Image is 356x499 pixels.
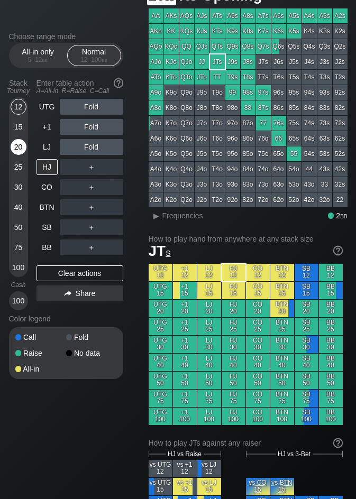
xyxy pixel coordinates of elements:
[210,146,225,161] div: T5o
[197,390,221,407] div: LJ 75
[195,54,209,69] div: JJ
[5,281,32,289] div: Cash
[287,162,302,177] div: 54o
[11,99,26,115] div: 12
[164,100,179,115] div: K8o
[302,116,317,131] div: 74s
[332,245,344,256] img: help.32db89a4.svg
[225,70,240,85] div: T9s
[11,119,26,135] div: 15
[11,293,26,309] div: 100
[295,372,318,389] div: SB 50
[302,131,317,146] div: 64s
[241,146,255,161] div: 85o
[195,100,209,115] div: J8o
[295,318,318,335] div: SB 25
[287,70,302,85] div: T5s
[149,177,163,192] div: A3o
[36,265,123,281] div: Clear actions
[164,24,179,39] div: KK
[295,354,318,371] div: SB 40
[271,24,286,39] div: K6s
[173,318,197,335] div: +1 25
[319,264,343,281] div: BB 12
[222,336,245,353] div: HJ 30
[197,408,221,425] div: LJ 100
[173,300,197,317] div: +1 20
[271,131,286,146] div: 66
[225,162,240,177] div: 94o
[102,56,107,63] span: bb
[197,336,221,353] div: LJ 30
[241,116,255,131] div: 87o
[271,39,286,54] div: Q6s
[333,39,348,54] div: Q2s
[164,116,179,131] div: K7o
[333,100,348,115] div: 82s
[271,8,286,23] div: A6s
[241,100,255,115] div: 88
[210,131,225,146] div: T6o
[271,177,286,192] div: 63o
[179,70,194,85] div: QTo
[11,239,26,255] div: 75
[287,131,302,146] div: 65s
[287,192,302,207] div: 52o
[149,318,172,335] div: UTG 25
[317,54,332,69] div: J3s
[210,116,225,131] div: T7o
[295,390,318,407] div: SB 75
[173,408,197,425] div: +1 100
[246,282,270,299] div: CO 15
[256,162,271,177] div: 74o
[317,100,332,115] div: 83s
[295,264,318,281] div: SB 12
[42,56,48,63] span: bb
[271,116,286,131] div: 76s
[333,8,348,23] div: A2s
[195,146,209,161] div: J5o
[149,372,172,389] div: UTG 50
[256,177,271,192] div: 73o
[9,32,123,41] h2: Choose range mode
[179,192,194,207] div: Q2o
[256,116,271,131] div: 77
[36,119,58,135] div: +1
[179,146,194,161] div: Q5o
[302,177,317,192] div: 43o
[164,146,179,161] div: K5o
[11,179,26,195] div: 30
[241,24,255,39] div: K8s
[287,146,302,161] div: 55
[319,282,343,299] div: BB 15
[333,192,348,207] div: 22
[60,159,123,175] div: ＋
[222,372,245,389] div: HJ 50
[222,318,245,335] div: HJ 25
[319,390,343,407] div: BB 75
[241,70,255,85] div: T8s
[270,390,294,407] div: BTN 75
[270,336,294,353] div: BTN 30
[222,264,245,281] div: HJ 12
[333,54,348,69] div: J2s
[179,85,194,100] div: Q9o
[164,8,179,23] div: AKs
[149,282,172,299] div: UTG 15
[332,437,344,449] img: help.32db89a4.svg
[225,146,240,161] div: 95o
[270,264,294,281] div: BTN 12
[287,39,302,54] div: Q5s
[317,131,332,146] div: 63s
[164,39,179,54] div: KQo
[333,85,348,100] div: 92s
[317,162,332,177] div: 43s
[36,75,123,99] div: Enter table action
[210,24,225,39] div: KTs
[225,192,240,207] div: 92o
[225,39,240,54] div: Q9s
[246,318,270,335] div: CO 25
[149,354,172,371] div: UTG 40
[149,192,163,207] div: A2o
[15,365,66,373] div: All-in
